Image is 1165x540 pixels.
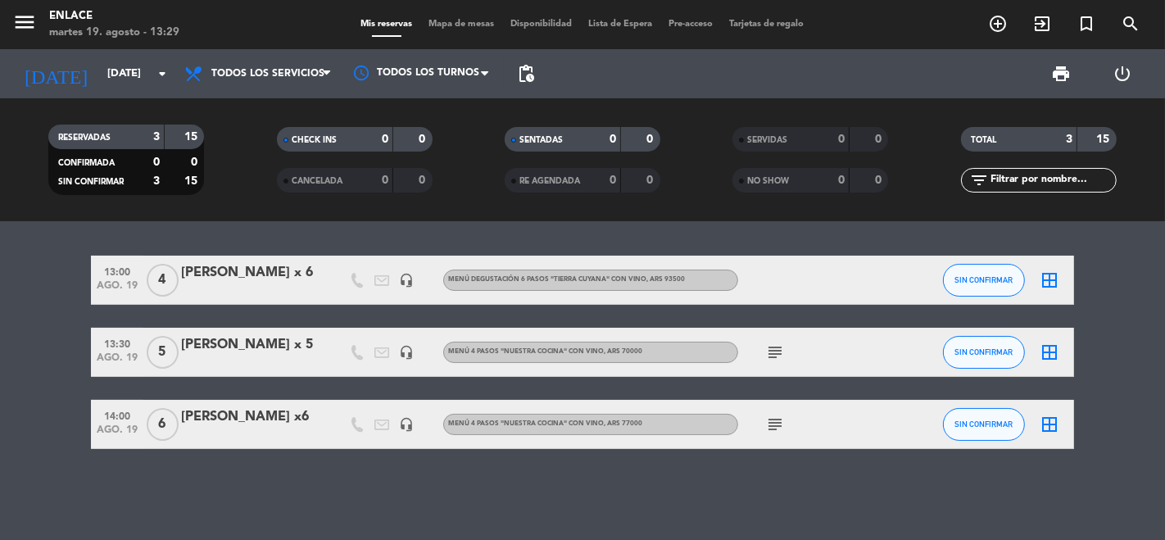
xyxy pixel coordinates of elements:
i: menu [12,10,37,34]
span: print [1051,64,1071,84]
i: [DATE] [12,56,99,92]
i: subject [765,415,785,434]
button: SIN CONFIRMAR [943,264,1025,297]
span: SIN CONFIRMAR [58,178,124,186]
span: , ARS 70000 [604,348,642,355]
span: pending_actions [516,64,536,84]
i: border_all [1040,270,1059,290]
i: exit_to_app [1032,14,1052,34]
span: Lista de Espera [581,20,661,29]
span: Menú degustación 6 pasos "TIERRA CUYANA" con vino [448,276,685,283]
i: headset_mic [399,345,414,360]
div: [PERSON_NAME] x 6 [181,262,320,284]
button: menu [12,10,37,40]
span: 6 [147,408,179,441]
span: TOTAL [971,136,996,144]
strong: 0 [153,157,160,168]
button: SIN CONFIRMAR [943,408,1025,441]
i: filter_list [969,170,989,190]
strong: 0 [382,134,388,145]
span: SIN CONFIRMAR [955,420,1013,429]
div: [PERSON_NAME] x 5 [181,334,320,356]
span: ago. 19 [97,280,138,299]
strong: 15 [184,175,201,187]
div: Enlace [49,8,179,25]
strong: 0 [647,134,657,145]
button: SIN CONFIRMAR [943,336,1025,369]
strong: 3 [1066,134,1072,145]
strong: 3 [153,131,160,143]
span: Disponibilidad [503,20,581,29]
span: CHECK INS [292,136,337,144]
span: 4 [147,264,179,297]
strong: 0 [419,134,428,145]
span: Tarjetas de regalo [722,20,813,29]
span: SENTADAS [519,136,563,144]
strong: 0 [610,134,616,145]
span: Menú 4 pasos "NUESTRA COCINA" con vino [448,420,642,427]
span: NO SHOW [747,177,789,185]
span: CANCELADA [292,177,342,185]
div: [PERSON_NAME] x6 [181,406,320,428]
span: 13:00 [97,261,138,280]
span: ago. 19 [97,352,138,371]
strong: 0 [838,134,845,145]
i: subject [765,343,785,362]
span: Pre-acceso [661,20,722,29]
span: , ARS 93500 [646,276,685,283]
span: CONFIRMADA [58,159,115,167]
div: martes 19. agosto - 13:29 [49,25,179,41]
i: turned_in_not [1077,14,1096,34]
strong: 0 [419,175,428,186]
span: 14:00 [97,406,138,424]
strong: 3 [153,175,160,187]
span: SIN CONFIRMAR [955,275,1013,284]
strong: 15 [1096,134,1113,145]
i: headset_mic [399,417,414,432]
i: arrow_drop_down [152,64,172,84]
strong: 0 [191,157,201,168]
i: search [1121,14,1140,34]
i: power_settings_new [1113,64,1132,84]
strong: 0 [838,175,845,186]
input: Filtrar por nombre... [989,171,1116,189]
i: headset_mic [399,273,414,288]
span: RE AGENDADA [519,177,580,185]
span: 5 [147,336,179,369]
span: ago. 19 [97,424,138,443]
span: Mis reservas [353,20,421,29]
strong: 0 [875,134,885,145]
span: SIN CONFIRMAR [955,347,1013,356]
span: RESERVADAS [58,134,111,142]
i: add_circle_outline [988,14,1008,34]
span: SERVIDAS [747,136,787,144]
strong: 0 [875,175,885,186]
span: 13:30 [97,334,138,352]
span: Menú 4 pasos "NUESTRA COCINA" con vino [448,348,642,355]
strong: 15 [184,131,201,143]
strong: 0 [382,175,388,186]
strong: 0 [647,175,657,186]
i: border_all [1040,415,1059,434]
i: border_all [1040,343,1059,362]
strong: 0 [610,175,616,186]
span: , ARS 77000 [604,420,642,427]
span: Mapa de mesas [421,20,503,29]
span: Todos los servicios [211,68,324,79]
div: LOG OUT [1092,49,1154,98]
